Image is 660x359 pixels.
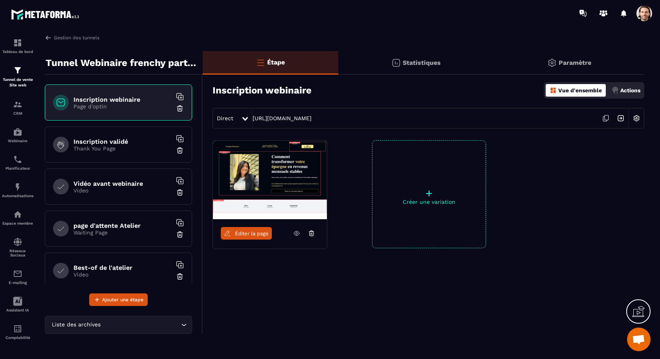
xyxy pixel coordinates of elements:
[45,34,99,41] a: Gestion des tunnels
[550,87,557,94] img: dashboard-orange.40269519.svg
[73,96,172,103] h6: Inscription webinaire
[73,222,172,229] h6: page d'attente Atelier
[629,111,644,126] img: setting-w.858f3a88.svg
[89,293,148,306] button: Ajouter une étape
[2,204,33,231] a: automationsautomationsEspace membre
[45,34,52,41] img: arrow
[2,280,33,285] p: E-mailing
[13,182,22,192] img: automations
[627,328,651,351] div: Ouvrir le chat
[11,7,82,22] img: logo
[2,60,33,94] a: formationformationTunnel de vente Site web
[13,210,22,219] img: automations
[2,111,33,115] p: CRM
[2,32,33,60] a: formationformationTableau de bord
[2,194,33,198] p: Automatisations
[2,291,33,318] a: Assistant IA
[73,180,172,187] h6: Vidéo avant webinaire
[253,115,312,121] a: [URL][DOMAIN_NAME]
[267,59,285,66] p: Étape
[13,324,22,333] img: accountant
[102,296,143,304] span: Ajouter une étape
[256,58,265,67] img: bars-o.4a397970.svg
[50,321,102,329] span: Liste des archives
[213,85,312,96] h3: Inscription webinaire
[2,231,33,263] a: social-networksocial-networkRéseaux Sociaux
[13,66,22,75] img: formation
[620,87,640,93] p: Actions
[613,111,628,126] img: arrow-next.bcc2205e.svg
[13,100,22,109] img: formation
[73,229,172,236] p: Waiting Page
[13,127,22,137] img: automations
[372,199,486,205] p: Créer une variation
[13,155,22,164] img: scheduler
[547,58,557,68] img: setting-gr.5f69749f.svg
[2,176,33,204] a: automationsautomationsAutomatisations
[176,147,184,154] img: trash
[2,221,33,225] p: Espace membre
[2,94,33,121] a: formationformationCRM
[2,335,33,340] p: Comptabilité
[2,149,33,176] a: schedulerschedulerPlanificateur
[73,145,172,152] p: Thank You Page
[235,231,269,236] span: Éditer la page
[13,38,22,48] img: formation
[2,166,33,170] p: Planificateur
[217,115,233,121] span: Direct
[176,273,184,280] img: trash
[13,269,22,278] img: email
[73,103,172,110] p: Page d'optin
[2,121,33,149] a: automationsautomationsWebinaire
[2,77,33,88] p: Tunnel de vente Site web
[372,188,486,199] p: +
[13,237,22,247] img: social-network
[391,58,401,68] img: stats.20deebd0.svg
[176,189,184,196] img: trash
[213,141,327,219] img: image
[2,318,33,346] a: accountantaccountantComptabilité
[46,55,197,71] p: Tunnel Webinaire frenchy partners
[2,308,33,312] p: Assistant IA
[2,49,33,54] p: Tableau de bord
[403,59,441,66] p: Statistiques
[73,264,172,271] h6: Best-of de l'atelier
[73,138,172,145] h6: Inscription validé
[2,139,33,143] p: Webinaire
[559,59,591,66] p: Paramètre
[102,321,179,329] input: Search for option
[176,231,184,238] img: trash
[73,187,172,194] p: Video
[221,227,272,240] a: Éditer la page
[2,263,33,291] a: emailemailE-mailing
[2,249,33,257] p: Réseaux Sociaux
[176,104,184,112] img: trash
[73,271,172,278] p: Video
[612,87,619,94] img: actions.d6e523a2.png
[45,316,192,334] div: Search for option
[558,87,602,93] p: Vue d'ensemble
